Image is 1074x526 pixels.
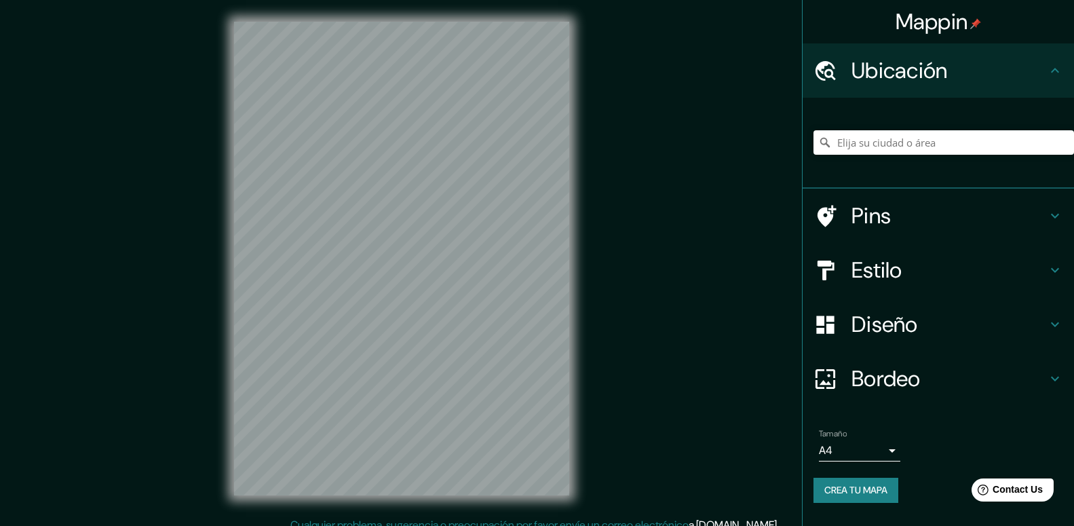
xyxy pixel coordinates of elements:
div: Ubicación [803,43,1074,98]
img: pin-icon.png [970,18,981,29]
input: Elija su ciudad o área [813,130,1074,155]
button: Crea tu mapa [813,478,898,503]
h4: Diseño [851,311,1047,338]
iframe: Help widget launcher [953,473,1059,511]
h4: Mappin [896,8,982,35]
h4: Estilo [851,257,1047,284]
div: Estilo [803,243,1074,297]
h4: Pins [851,202,1047,229]
h4: Bordeo [851,365,1047,392]
label: Tamaño [819,428,847,440]
div: Bordeo [803,352,1074,406]
div: Diseño [803,297,1074,352]
h4: Ubicación [851,57,1047,84]
canvas: Mapa [234,22,569,495]
div: A4 [819,440,900,462]
div: Pins [803,189,1074,243]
